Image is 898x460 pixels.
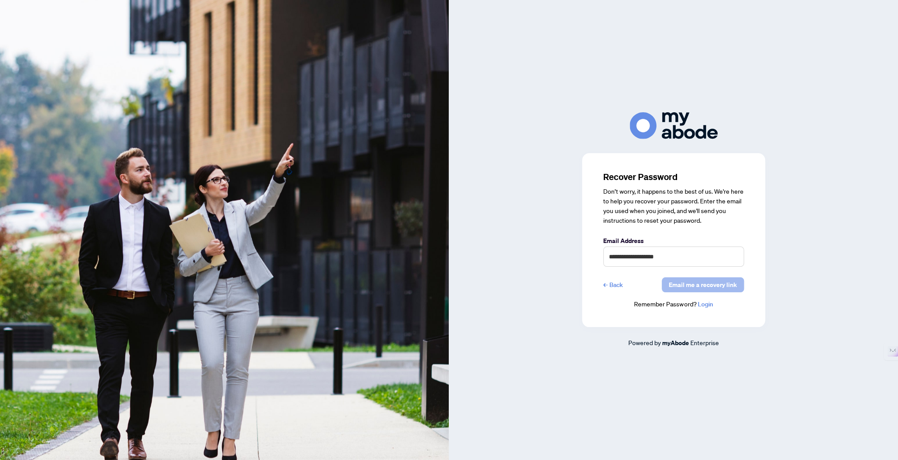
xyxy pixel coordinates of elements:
[697,300,713,308] a: Login
[628,339,661,346] span: Powered by
[603,299,744,309] div: Remember Password?
[662,277,744,292] button: Email me a recovery link
[603,277,623,292] a: ←Back
[603,236,744,246] label: Email Address
[603,280,608,290] span: ←
[662,338,689,348] a: myAbode
[690,339,719,346] span: Enterprise
[630,112,718,139] img: ma-logo
[603,171,744,183] h3: Recover Password
[669,278,737,292] span: Email me a recovery link
[603,187,744,225] div: Don’t worry, it happens to the best of us. We're here to help you recover your password. Enter th...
